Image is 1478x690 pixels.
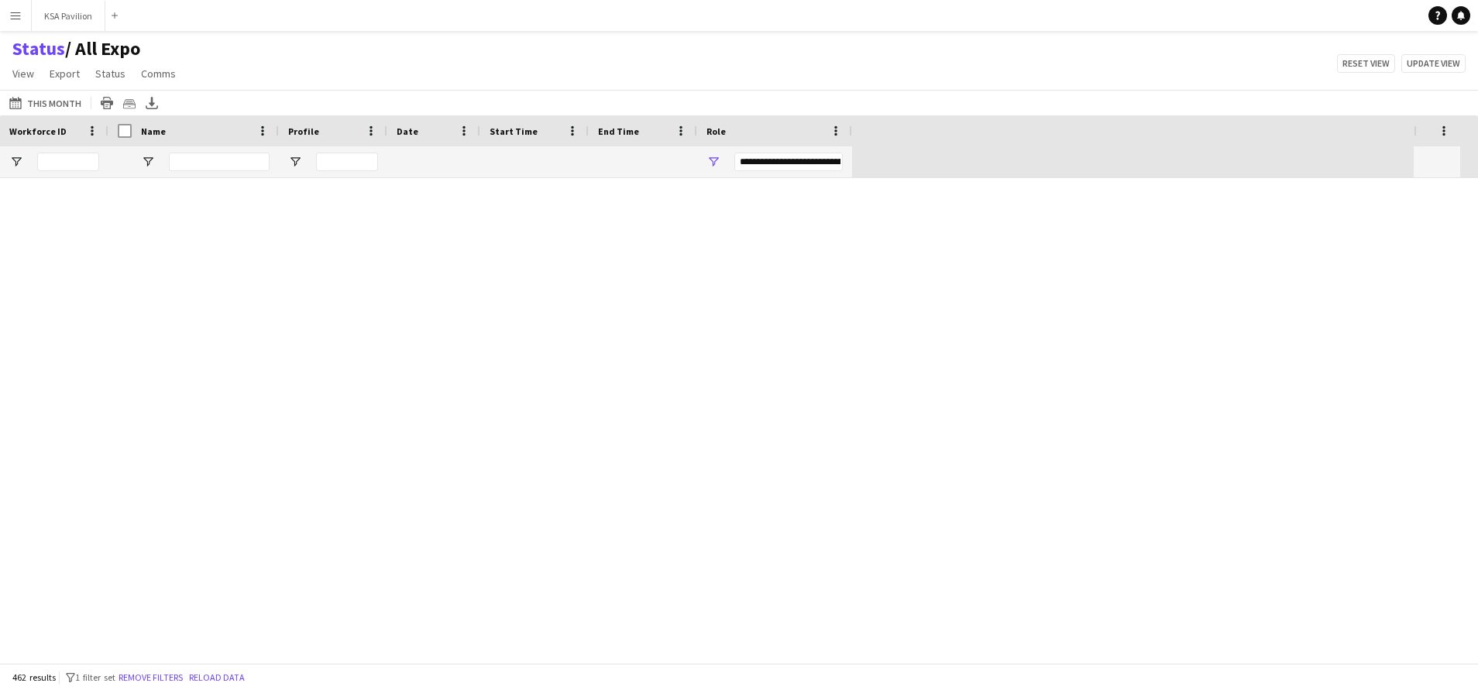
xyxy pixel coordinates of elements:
[186,669,248,686] button: Reload data
[706,155,720,169] button: Open Filter Menu
[12,67,34,81] span: View
[141,125,166,137] span: Name
[706,125,726,137] span: Role
[1401,54,1466,73] button: Update view
[37,153,99,171] input: Workforce ID Filter Input
[43,64,86,84] a: Export
[135,64,182,84] a: Comms
[6,94,84,112] button: This Month
[12,37,65,60] a: Status
[288,125,319,137] span: Profile
[65,37,140,60] span: All Expo
[9,125,67,137] span: Workforce ID
[120,94,139,112] app-action-btn: Crew files as ZIP
[75,671,115,683] span: 1 filter set
[1337,54,1395,73] button: Reset view
[9,155,23,169] button: Open Filter Menu
[141,155,155,169] button: Open Filter Menu
[143,94,161,112] app-action-btn: Export XLSX
[50,67,80,81] span: Export
[98,94,116,112] app-action-btn: Print
[397,125,418,137] span: Date
[490,125,538,137] span: Start Time
[32,1,105,31] button: KSA Pavilion
[169,153,270,171] input: Name Filter Input
[598,125,639,137] span: End Time
[6,64,40,84] a: View
[316,153,378,171] input: Profile Filter Input
[141,67,176,81] span: Comms
[288,155,302,169] button: Open Filter Menu
[89,64,132,84] a: Status
[95,67,125,81] span: Status
[115,669,186,686] button: Remove filters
